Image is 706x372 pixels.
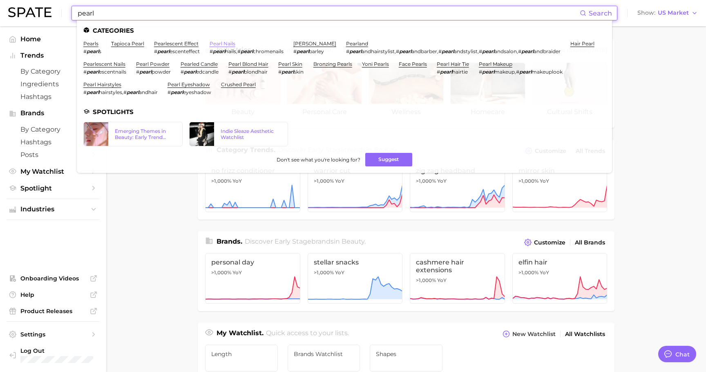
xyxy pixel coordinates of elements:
span: YoY [232,269,242,276]
span: # [518,48,521,54]
span: elfin hair [518,258,601,266]
a: Length [205,345,278,372]
span: escenteffect [170,48,200,54]
button: Suggest [365,153,412,166]
button: Trends [7,49,100,62]
span: # [154,48,157,54]
span: # [228,69,232,75]
span: Hashtags [20,138,86,146]
span: # [83,69,87,75]
a: pearl blond hair [228,61,268,67]
a: All Brands [573,237,607,248]
span: Home [20,35,86,43]
span: # [346,48,349,54]
li: Spotlights [83,108,605,115]
em: pearl [442,48,454,54]
a: pearlescent effect [154,40,199,47]
em: pearl [482,69,494,75]
span: US Market [658,11,689,15]
a: Spotlight [7,182,100,195]
span: YoY [540,269,549,276]
a: cashmere hair extensions>1,000% YoY [410,253,505,304]
h2: Quick access to your lists. [266,328,349,340]
span: stellar snacks [314,258,397,266]
span: Hashtags [20,93,86,101]
span: Ingredients [20,80,86,88]
span: barley [309,48,324,54]
span: Length [211,351,272,357]
span: # [438,48,442,54]
a: no frizz conditioner>1,000% YoY [205,161,300,212]
a: Hashtags [7,136,100,148]
a: pearl nails [210,40,235,47]
em: pearl [282,69,294,75]
em: pearl [157,48,170,54]
div: Emerging Themes in Beauty: Early Trend Signals with Big Potential [115,128,176,140]
span: Settings [20,331,86,338]
span: # [168,89,171,95]
a: pearl eyeshadow [168,81,210,87]
a: Shapes [370,345,442,372]
span: nails [225,48,236,54]
span: makeup [494,69,515,75]
span: # [278,69,282,75]
span: My Watchlist [20,168,86,175]
a: All Watchlists [563,329,607,340]
a: pearl skin [278,61,302,67]
a: mirror skin>1,000% YoY [512,161,608,212]
span: Brands . [217,238,242,245]
div: , , , , [346,48,561,54]
span: Help [20,291,86,298]
span: skin [294,69,304,75]
span: All Brands [575,239,605,246]
span: Brands [20,110,86,117]
span: Posts [20,151,86,159]
span: >1,000% [211,269,231,276]
input: Search here for a brand, industry, or ingredient [77,6,580,20]
div: , [83,89,158,95]
a: pearls [83,40,98,47]
span: andbraider [534,48,561,54]
span: # [437,69,440,75]
span: YoY [437,178,447,184]
em: pearl [184,69,196,75]
a: pearl powder [136,61,170,67]
a: [PERSON_NAME] [293,40,336,47]
a: warrior cut>1,000% YoY [308,161,403,212]
a: by Category [7,65,100,78]
span: blondhair [244,69,268,75]
a: My Watchlist [7,165,100,178]
a: Onboarding Videos [7,272,100,285]
span: >1,000% [416,178,436,184]
a: personal day>1,000% YoY [205,253,300,304]
span: personal day [211,258,294,266]
a: tapioca pearl [111,40,144,47]
a: Product Releases [7,305,100,317]
span: andhair [139,89,158,95]
span: >1,000% [314,178,334,184]
span: YoY [335,178,344,184]
span: s [99,48,101,54]
button: Customize [522,237,567,248]
span: # [479,48,482,54]
a: hair pearl [570,40,594,47]
span: YoY [540,178,549,184]
a: Settings [7,328,100,341]
span: by Category [20,125,86,133]
span: # [516,69,519,75]
span: >1,000% [518,269,538,276]
div: , [210,48,284,54]
a: Help [7,289,100,301]
a: yoni pearls [362,61,389,67]
span: escentnails [99,69,126,75]
a: bronzing pearls [313,61,352,67]
a: face pearls [399,61,427,67]
span: Don't see what you're looking for? [277,157,360,163]
span: New Watchlist [512,331,556,338]
span: Onboarding Videos [20,275,86,282]
em: pearl [521,48,534,54]
a: by Category [7,123,100,136]
span: Search [589,9,612,17]
li: Categories [83,27,605,34]
em: pearl [139,69,152,75]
